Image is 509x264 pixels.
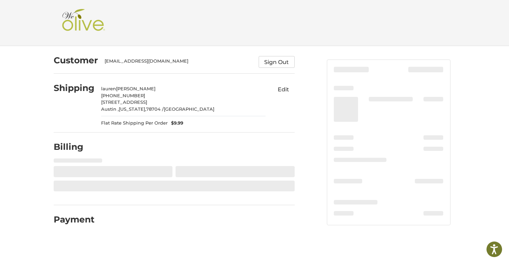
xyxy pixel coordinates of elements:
div: [EMAIL_ADDRESS][DOMAIN_NAME] [105,58,252,68]
span: [GEOGRAPHIC_DATA] [164,106,214,112]
h2: Billing [54,142,94,152]
h2: Shipping [54,83,95,93]
p: We're away right now. Please check back later! [10,10,78,16]
button: Edit [273,84,295,95]
span: Flat Rate Shipping Per Order [101,120,168,127]
button: Open LiveChat chat widget [80,9,88,17]
span: Austin , [101,106,119,112]
button: Sign Out [259,56,295,68]
span: 78704 / [146,106,164,112]
span: $9.99 [168,120,183,127]
img: Shop We Olive [60,9,107,37]
span: [STREET_ADDRESS] [101,99,147,105]
span: [PHONE_NUMBER] [101,93,145,98]
span: [US_STATE], [119,106,146,112]
h2: Payment [54,214,95,225]
h2: Customer [54,55,98,66]
span: [PERSON_NAME] [116,86,155,91]
span: lauren [101,86,116,91]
